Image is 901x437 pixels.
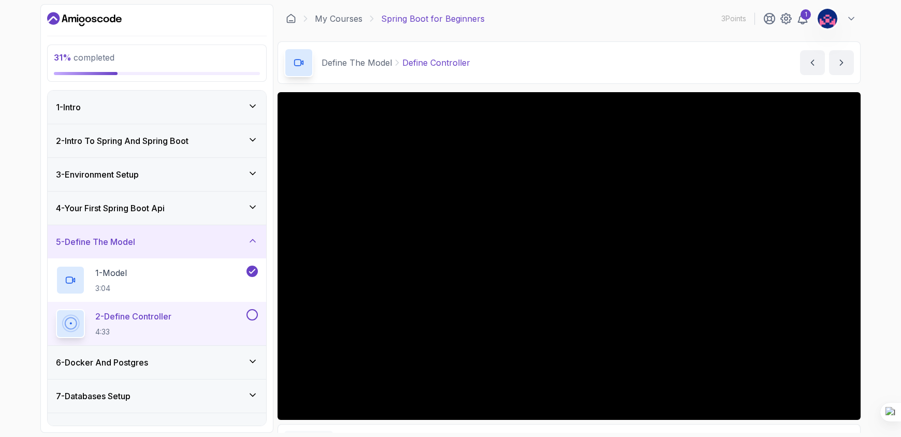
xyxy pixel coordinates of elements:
[721,13,746,24] p: 3 Points
[800,50,825,75] button: previous content
[56,135,188,147] h3: 2 - Intro To Spring And Spring Boot
[56,390,130,402] h3: 7 - Databases Setup
[402,56,470,69] p: Define Controller
[796,12,809,25] a: 1
[48,192,266,225] button: 4-Your First Spring Boot Api
[818,9,837,28] img: user profile image
[56,424,126,436] h3: 8 - Spring Data Jpa
[48,91,266,124] button: 1-Intro
[56,101,81,113] h3: 1 - Intro
[315,12,362,25] a: My Courses
[56,168,139,181] h3: 3 - Environment Setup
[54,52,71,63] span: 31 %
[56,266,258,295] button: 1-Model3:04
[48,380,266,413] button: 7-Databases Setup
[56,309,258,338] button: 2-Define Controller4:33
[56,236,135,248] h3: 5 - Define The Model
[95,267,127,279] p: 1 - Model
[801,9,811,20] div: 1
[278,92,861,420] iframe: 2 - Define Controller
[381,12,485,25] p: Spring Boot for Beginners
[47,11,122,27] a: Dashboard
[48,225,266,258] button: 5-Define The Model
[48,158,266,191] button: 3-Environment Setup
[95,283,127,294] p: 3:04
[95,310,171,323] p: 2 - Define Controller
[829,50,854,75] button: next content
[95,327,171,337] p: 4:33
[817,8,856,29] button: user profile image
[48,124,266,157] button: 2-Intro To Spring And Spring Boot
[54,52,114,63] span: completed
[56,202,165,214] h3: 4 - Your First Spring Boot Api
[286,13,296,24] a: Dashboard
[48,346,266,379] button: 6-Docker And Postgres
[322,56,392,69] p: Define The Model
[56,356,148,369] h3: 6 - Docker And Postgres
